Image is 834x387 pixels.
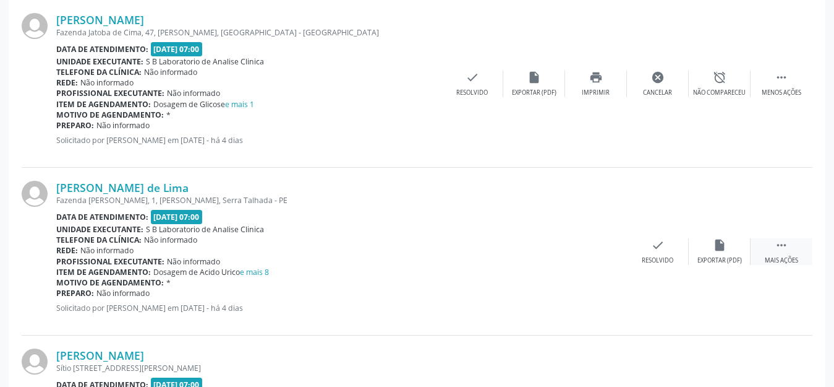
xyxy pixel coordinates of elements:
[56,13,144,27] a: [PERSON_NAME]
[56,224,143,235] b: Unidade executante:
[589,71,603,84] i: print
[56,277,164,288] b: Motivo de agendamento:
[80,77,134,88] span: Não informado
[96,120,150,131] span: Não informado
[56,120,94,131] b: Preparo:
[56,245,78,256] b: Rede:
[80,245,134,256] span: Não informado
[56,99,151,110] b: Item de agendamento:
[56,56,143,67] b: Unidade executante:
[167,88,220,98] span: Não informado
[56,235,142,245] b: Telefone da clínica:
[22,13,48,39] img: img
[56,303,627,313] p: Solicitado por [PERSON_NAME] em [DATE] - há 4 dias
[96,288,150,298] span: Não informado
[56,181,189,194] a: [PERSON_NAME] de Lima
[56,44,148,54] b: Data de atendimento:
[56,110,164,120] b: Motivo de agendamento:
[512,89,556,97] div: Exportar (PDF)
[153,267,269,277] span: Dosagem de Acido Urico
[144,235,197,245] span: Não informado
[56,267,151,277] b: Item de agendamento:
[151,42,203,56] span: [DATE] 07:00
[225,99,254,110] a: e mais 1
[456,89,488,97] div: Resolvido
[56,256,164,267] b: Profissional executante:
[56,349,144,362] a: [PERSON_NAME]
[146,56,264,67] span: S B Laboratorio de Analise Clinica
[713,71,726,84] i: alarm_off
[22,181,48,207] img: img
[642,256,673,265] div: Resolvido
[167,256,220,267] span: Não informado
[527,71,541,84] i: insert_drive_file
[56,288,94,298] b: Preparo:
[651,238,665,252] i: check
[56,195,627,206] div: Fazenda [PERSON_NAME], 1, [PERSON_NAME], Serra Talhada - PE
[775,238,788,252] i: 
[144,67,197,77] span: Não informado
[765,256,798,265] div: Mais ações
[651,71,665,84] i: cancel
[56,363,627,373] div: Sítio [STREET_ADDRESS][PERSON_NAME]
[697,256,742,265] div: Exportar (PDF)
[775,71,788,84] i: 
[582,89,610,97] div: Imprimir
[693,89,746,97] div: Não compareceu
[56,212,148,222] b: Data de atendimento:
[56,88,164,98] b: Profissional executante:
[56,135,441,146] p: Solicitado por [PERSON_NAME] em [DATE] - há 4 dias
[713,238,726,252] i: insert_drive_file
[762,89,801,97] div: Menos ações
[466,71,479,84] i: check
[153,99,254,110] span: Dosagem de Glicose
[643,89,672,97] div: Cancelar
[146,224,264,235] span: S B Laboratorio de Analise Clinica
[151,210,203,224] span: [DATE] 07:00
[56,77,78,88] b: Rede:
[240,267,269,277] a: e mais 8
[56,67,142,77] b: Telefone da clínica:
[56,27,441,38] div: Fazenda Jatoba de Cima, 47, [PERSON_NAME], [GEOGRAPHIC_DATA] - [GEOGRAPHIC_DATA]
